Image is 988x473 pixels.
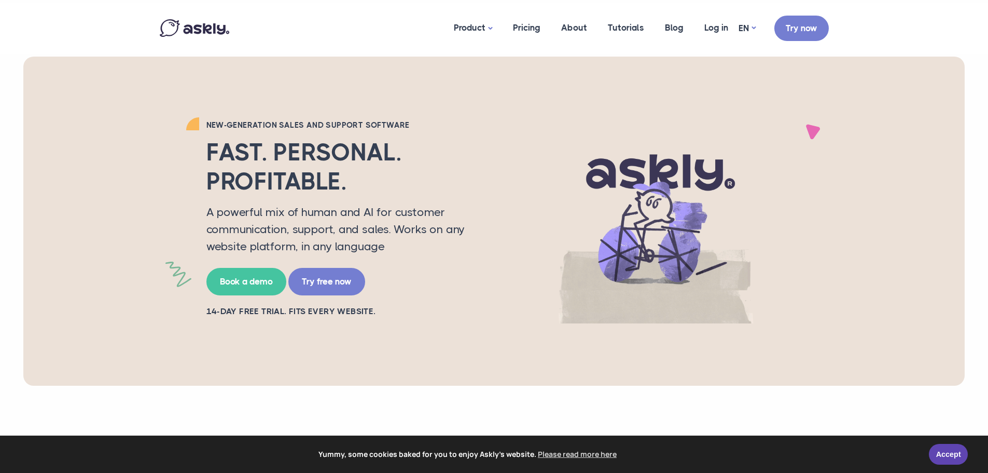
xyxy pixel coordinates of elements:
h2: 14-day free trial. Fits every website. [206,306,476,317]
a: Accept [929,444,968,465]
a: Try now [774,16,829,41]
a: About [551,3,597,53]
a: EN [739,21,756,36]
a: Tutorials [597,3,655,53]
a: Try free now [288,268,365,295]
a: Product [443,3,503,54]
p: A powerful mix of human and AI for customer communication, support, and sales. Works on any websi... [206,204,476,255]
a: Book a demo [206,268,286,295]
h2: Fast. Personal. Profitable. [206,138,476,195]
span: Yummy, some cookies baked for you to enjoy Askly's website. [15,447,922,462]
img: AI multilingual chat [492,119,818,323]
a: Pricing [503,3,551,53]
a: Log in [694,3,739,53]
img: Askly [160,19,229,37]
a: learn more about cookies [536,447,618,462]
h2: New-generation sales and support software [206,120,476,130]
a: Blog [655,3,694,53]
